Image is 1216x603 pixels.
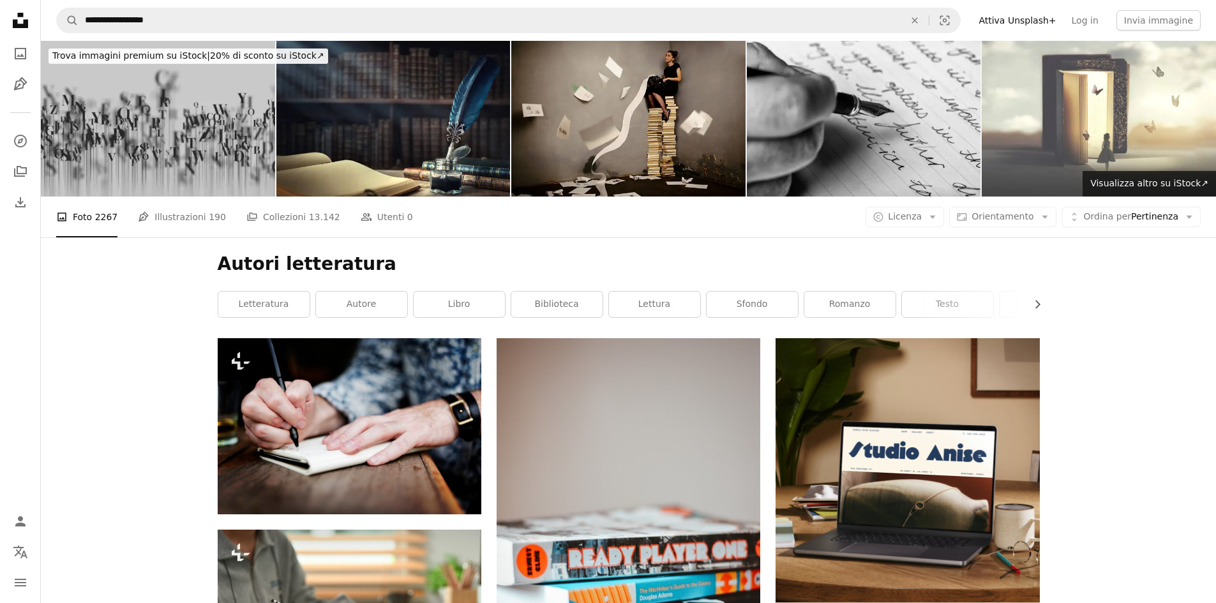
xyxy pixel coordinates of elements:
img: La mano scrive parole con una penna stilografica su carta [747,41,981,197]
span: Pertinenza [1084,211,1178,223]
h1: Autori letteratura [218,253,1040,276]
span: Visualizza altro su iStock ↗ [1090,178,1208,188]
button: Menu [8,570,33,595]
button: Ricerca visiva [929,8,960,33]
span: 20% di sconto su iStock ↗ [52,50,324,61]
a: Accedi / Registrati [8,509,33,534]
button: scorri la lista a destra [1026,292,1040,317]
a: biblioteca [511,292,603,317]
button: Elimina [901,8,929,33]
button: Lingua [8,539,33,565]
a: Visualizza altro su iStock↗ [1083,171,1216,197]
img: incontro poetico tra una donna e farfalle che escono da un libro [982,41,1216,197]
a: Foto [8,41,33,66]
a: sfondo [707,292,798,317]
span: 190 [209,210,226,224]
a: Collezioni [8,159,33,184]
a: Trova immagini premium su iStock|20% di sconto su iStock↗ [41,41,336,71]
a: lettura [609,292,700,317]
button: Licenza [866,207,944,227]
a: Log in [1064,10,1106,31]
span: Trova immagini premium su iStock | [52,50,210,61]
span: Orientamento [972,211,1033,221]
a: letteratura [218,292,310,317]
form: Trova visual in tutto il sito [56,8,961,33]
span: 0 [407,210,413,224]
img: Background concettuale su storia, educazione, letteratura. [276,41,511,197]
img: file-1705123271268-c3eaf6a79b21image [776,338,1039,602]
button: Invia immagine [1116,10,1201,31]
a: scrittore [1000,292,1091,317]
span: 13.142 [309,210,340,224]
button: Cerca su Unsplash [57,8,79,33]
a: libro [414,292,505,317]
a: Scrittore Giornalismo Immaginazione Romanziere Messaggio Concetto [218,421,481,432]
a: Illustrazioni 190 [138,197,226,237]
a: Esplora [8,128,33,154]
a: Illustrazioni [8,71,33,97]
a: autore [316,292,407,317]
img: Scrittore Giornalismo Immaginazione Romanziere Messaggio Concetto [218,338,481,514]
span: Licenza [888,211,922,221]
a: Attiva Unsplash+ [971,10,1063,31]
a: Collezioni 13.142 [246,197,340,237]
span: Ordina per [1084,211,1131,221]
img: Surreale Scrittore [511,41,746,197]
img: Disegno astratto con sfondo lettere [41,41,275,197]
a: Testo [902,292,993,317]
a: romanzo [804,292,896,317]
a: Cronologia download [8,190,33,215]
a: foto ravvicinata di diversi libri [497,530,760,541]
button: Ordina perPertinenza [1062,207,1201,227]
a: Utenti 0 [361,197,413,237]
button: Orientamento [949,207,1056,227]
